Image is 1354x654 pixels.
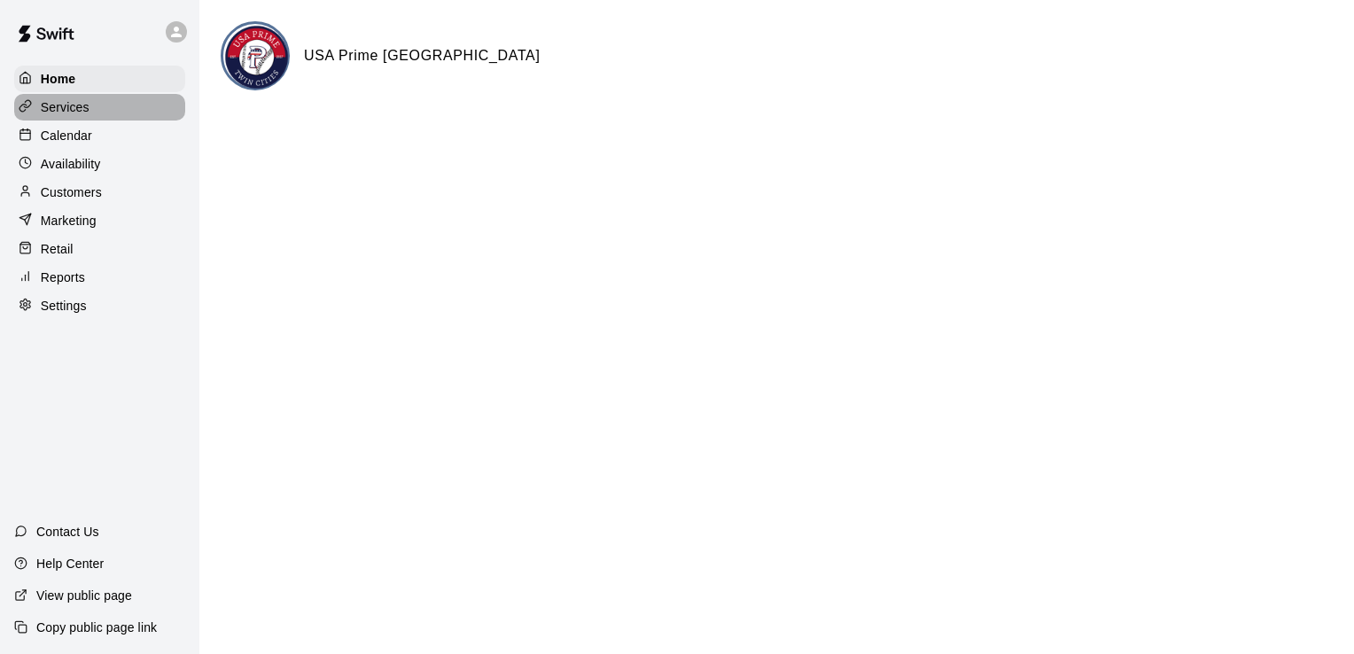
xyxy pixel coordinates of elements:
[41,127,92,144] p: Calendar
[223,24,290,90] img: USA Prime Twin Cities logo
[36,587,132,604] p: View public page
[304,44,541,67] h6: USA Prime [GEOGRAPHIC_DATA]
[41,269,85,286] p: Reports
[36,523,99,541] p: Contact Us
[14,292,185,319] a: Settings
[41,297,87,315] p: Settings
[14,94,185,121] a: Services
[14,66,185,92] a: Home
[14,122,185,149] a: Calendar
[41,183,102,201] p: Customers
[14,151,185,177] a: Availability
[36,619,157,636] p: Copy public page link
[36,555,104,572] p: Help Center
[14,236,185,262] a: Retail
[41,240,74,258] p: Retail
[14,179,185,206] a: Customers
[41,212,97,230] p: Marketing
[14,207,185,234] a: Marketing
[14,264,185,291] a: Reports
[41,98,89,116] p: Services
[41,70,76,88] p: Home
[41,155,101,173] p: Availability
